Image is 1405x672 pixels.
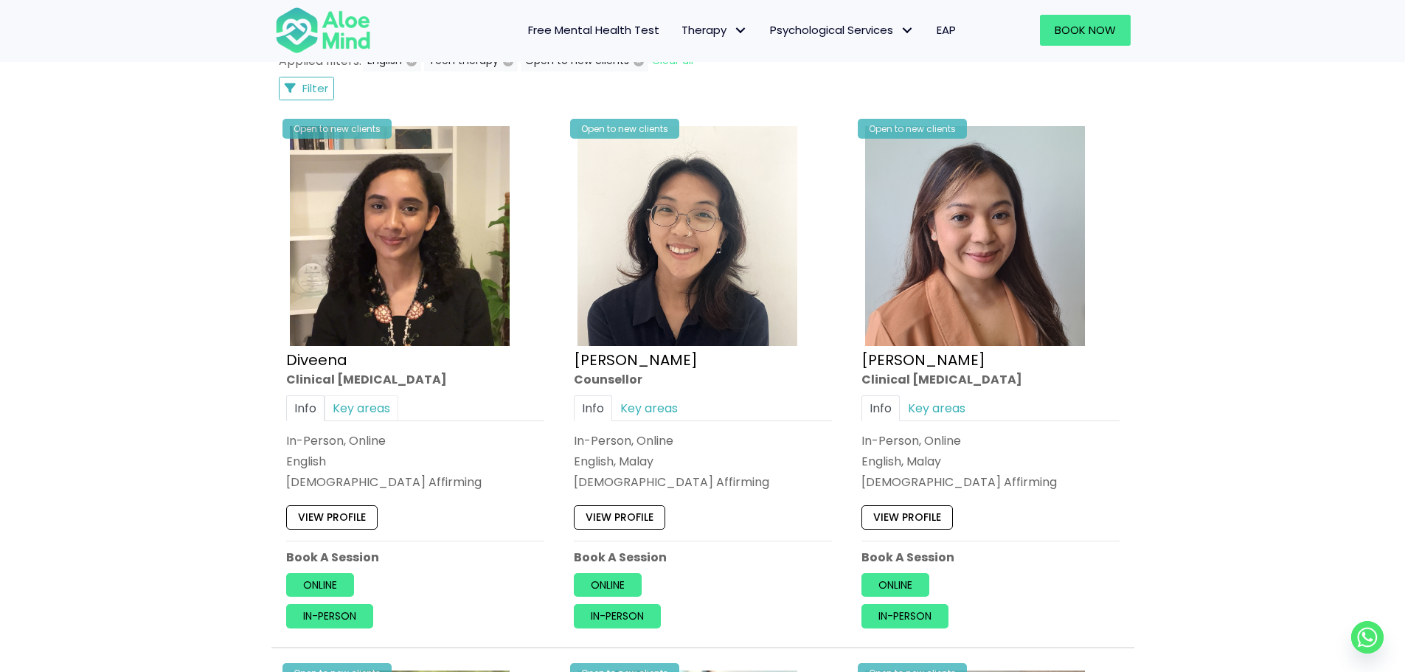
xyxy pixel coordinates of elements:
[286,395,325,421] a: Info
[302,80,328,96] span: Filter
[861,549,1120,566] p: Book A Session
[1055,22,1116,38] span: Book Now
[517,15,670,46] a: Free Mental Health Test
[861,573,929,597] a: Online
[858,119,967,139] div: Open to new clients
[759,15,926,46] a: Psychological ServicesPsychological Services: submenu
[937,22,956,38] span: EAP
[390,15,967,46] nav: Menu
[574,432,832,449] div: In-Person, Online
[286,549,544,566] p: Book A Session
[926,15,967,46] a: EAP
[570,119,679,139] div: Open to new clients
[574,605,661,628] a: In-person
[861,350,985,370] a: [PERSON_NAME]
[574,573,642,597] a: Online
[574,371,832,388] div: Counsellor
[286,432,544,449] div: In-Person, Online
[897,20,918,41] span: Psychological Services: submenu
[325,395,398,421] a: Key areas
[574,549,832,566] p: Book A Session
[286,605,373,628] a: In-person
[900,395,974,421] a: Key areas
[770,22,915,38] span: Psychological Services
[528,22,659,38] span: Free Mental Health Test
[286,371,544,388] div: Clinical [MEDICAL_DATA]
[670,15,759,46] a: TherapyTherapy: submenu
[574,474,832,491] div: [DEMOGRAPHIC_DATA] Affirming
[574,350,698,370] a: [PERSON_NAME]
[861,395,900,421] a: Info
[577,126,797,346] img: Emelyne Counsellor
[1040,15,1131,46] a: Book Now
[861,474,1120,491] div: [DEMOGRAPHIC_DATA] Affirming
[286,573,354,597] a: Online
[574,453,832,470] p: English, Malay
[861,371,1120,388] div: Clinical [MEDICAL_DATA]
[286,506,378,530] a: View profile
[612,395,686,421] a: Key areas
[574,506,665,530] a: View profile
[861,506,953,530] a: View profile
[1351,621,1384,654] a: Whatsapp
[861,605,948,628] a: In-person
[681,22,748,38] span: Therapy
[574,395,612,421] a: Info
[861,453,1120,470] p: English, Malay
[730,20,752,41] span: Therapy: submenu
[282,119,392,139] div: Open to new clients
[861,432,1120,449] div: In-Person, Online
[286,474,544,491] div: [DEMOGRAPHIC_DATA] Affirming
[286,453,544,470] p: English
[865,126,1085,346] img: Hanna Clinical Psychologist
[275,6,371,55] img: Aloe mind Logo
[286,350,347,370] a: Diveena
[290,126,510,346] img: IMG_1660 – Diveena Nair
[279,77,335,100] button: Filter Listings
